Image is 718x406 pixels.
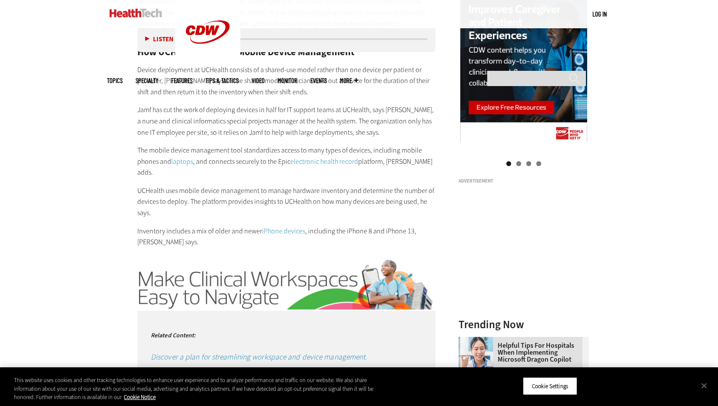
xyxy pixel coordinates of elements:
p: Inventory includes a mix of older and newer , including the iPhone 8 and iPhone 13, [PERSON_NAME]... [137,226,435,248]
a: Doctor using phone to dictate to tablet [459,337,498,344]
a: 4 [536,161,541,166]
a: Video [252,77,265,84]
a: More information about your privacy [124,393,156,401]
h3: Advertisement [459,179,589,183]
iframe: advertisement [459,187,589,296]
a: 2 [516,161,521,166]
button: Cookie Settings [523,377,577,395]
a: MonITor [278,77,297,84]
a: iPhone devices [262,226,305,236]
img: MWM Visual Sidebar [137,255,435,309]
a: Features [171,77,193,84]
div: User menu [592,10,607,19]
img: Home [110,9,162,17]
button: Close [695,376,714,395]
p: Jamf has cut the work of deploying devices in half for IT support teams at UCHealth, says [PERSON... [137,104,435,138]
a: 1 [506,161,511,166]
a: Log in [592,10,607,18]
span: Specialty [136,77,158,84]
a: Discover a plan for streamlining workspace and device management. [151,352,367,362]
p: UCHealth uses mobile device management to manage hardware inventory and determine the number of d... [137,185,435,219]
a: 3 [526,161,531,166]
span: Topics [107,77,123,84]
a: CDW [175,57,240,67]
small: Related Content: [151,331,196,339]
h3: Trending Now [459,319,589,330]
a: Events [310,77,327,84]
a: laptops [171,157,193,166]
p: The mobile device management tool standardizes access to many types of devices, including mobile ... [137,145,435,178]
img: Doctor using phone to dictate to tablet [459,337,493,372]
a: Helpful Tips for Hospitals When Implementing Microsoft Dragon Copilot [459,342,584,363]
a: Tips & Tactics [206,77,239,84]
a: electronic health record [290,157,358,166]
div: This website uses cookies and other tracking technologies to enhance user experience and to analy... [14,376,395,402]
span: More [340,77,358,84]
